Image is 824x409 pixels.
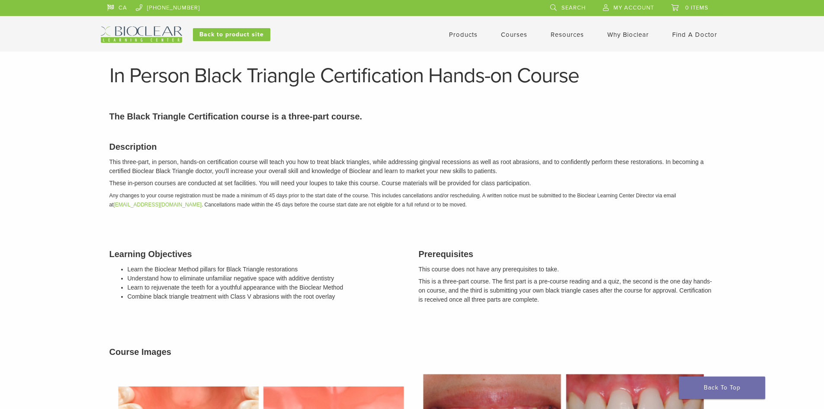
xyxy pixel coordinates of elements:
span: My Account [613,4,654,11]
h1: In Person Black Triangle Certification Hands-on Course [109,65,715,86]
a: Back To Top [679,377,765,399]
h3: Prerequisites [419,248,715,261]
a: Products [449,31,478,39]
p: The Black Triangle Certification course is a three-part course. [109,110,715,123]
a: Courses [501,31,527,39]
em: Any changes to your course registration must be made a minimum of 45 days prior to the start date... [109,193,676,208]
li: Understand how to eliminate unfamiliar negative space with additive dentistry [128,274,406,283]
a: Find A Doctor [672,31,717,39]
h3: Course Images [109,345,715,358]
p: This three-part, in person, hands-on certification course will teach you how to treat black trian... [109,158,715,176]
p: This is a three-part course. The first part is a pre-course reading and a quiz, the second is the... [419,277,715,304]
li: Combine black triangle treatment with Class V abrasions with the root overlay [128,292,406,301]
span: 0 items [685,4,709,11]
a: Why Bioclear [607,31,649,39]
h3: Learning Objectives [109,248,406,261]
span: Search [561,4,586,11]
img: Bioclear [101,26,182,43]
a: Resources [551,31,584,39]
p: This course does not have any prerequisites to take. [419,265,715,274]
h3: Description [109,140,715,153]
p: These in-person courses are conducted at set facilities. You will need your loupes to take this c... [109,179,715,188]
li: Learn the Bioclear Method pillars for Black Triangle restorations [128,265,406,274]
a: [EMAIL_ADDRESS][DOMAIN_NAME] [114,202,202,208]
li: Learn to rejuvenate the teeth for a youthful appearance with the Bioclear Method [128,283,406,292]
a: Back to product site [193,28,270,41]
